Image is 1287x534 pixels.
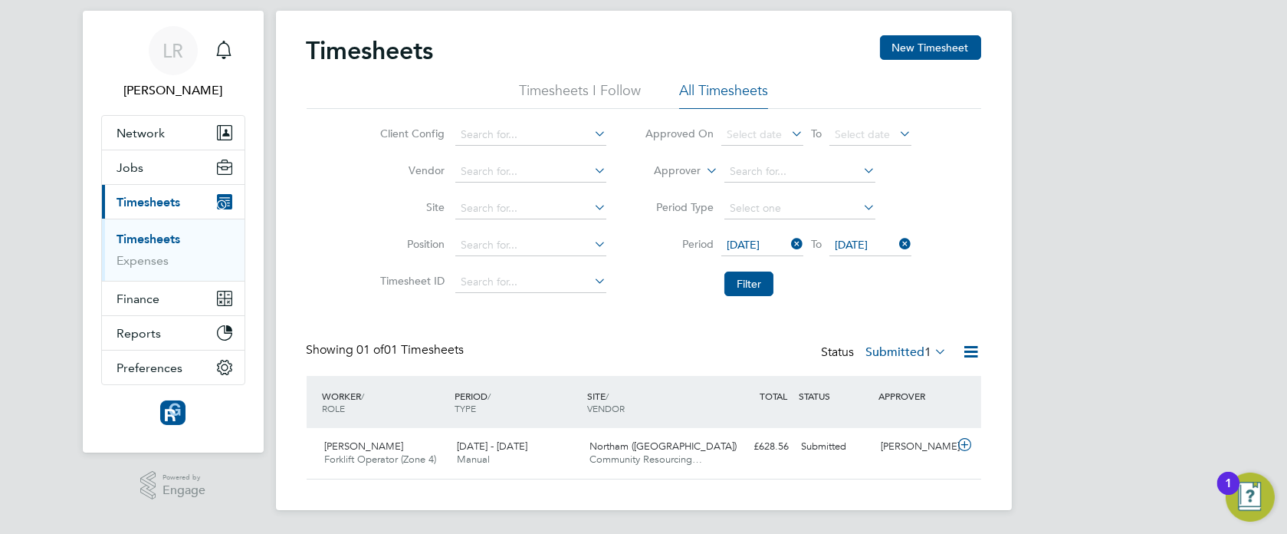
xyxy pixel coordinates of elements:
[101,81,245,100] span: Leanne Rayner
[589,440,737,453] span: Northam ([GEOGRAPHIC_DATA])
[102,351,245,384] button: Preferences
[117,253,169,268] a: Expenses
[488,390,491,402] span: /
[835,238,868,252] span: [DATE]
[117,126,166,140] span: Network
[822,342,950,364] div: Status
[1225,483,1232,503] div: 1
[319,382,451,422] div: WORKER
[117,292,160,306] span: Finance
[163,41,183,61] span: LR
[376,237,445,251] label: Position
[102,316,245,350] button: Reports
[455,235,606,256] input: Search for...
[457,453,490,466] span: Manual
[376,274,445,288] label: Timesheet ID
[727,238,760,252] span: [DATE]
[806,124,826,143] span: To
[307,342,468,358] div: Showing
[102,282,245,315] button: Finance
[376,200,445,214] label: Site
[357,342,465,358] span: 01 Timesheets
[102,185,245,219] button: Timesheets
[724,198,875,219] input: Select one
[117,195,181,209] span: Timesheets
[117,160,144,175] span: Jobs
[866,344,947,360] label: Submitted
[796,382,875,410] div: STATUS
[727,127,782,141] span: Select date
[451,382,583,422] div: PERIOD
[760,390,788,402] span: TOTAL
[583,382,716,422] div: SITE
[632,163,701,179] label: Approver
[160,400,185,425] img: resourcinggroup-logo-retina.png
[606,390,609,402] span: /
[101,26,245,100] a: LR[PERSON_NAME]
[724,272,773,296] button: Filter
[102,219,245,281] div: Timesheets
[519,81,641,109] li: Timesheets I Follow
[679,81,768,109] li: All Timesheets
[645,237,714,251] label: Period
[362,390,365,402] span: /
[307,35,434,66] h2: Timesheets
[875,382,954,410] div: APPROVER
[117,232,181,246] a: Timesheets
[325,453,437,466] span: Forklift Operator (Zone 4)
[102,116,245,150] button: Network
[163,471,205,484] span: Powered by
[376,163,445,177] label: Vendor
[875,434,954,460] div: [PERSON_NAME]
[455,198,606,219] input: Search for...
[589,453,702,466] span: Community Resourcing…
[455,402,476,414] span: TYPE
[724,161,875,183] input: Search for...
[880,35,981,60] button: New Timesheet
[806,234,826,254] span: To
[835,127,890,141] span: Select date
[587,402,625,414] span: VENDOR
[163,484,205,497] span: Engage
[455,272,606,293] input: Search for...
[323,402,346,414] span: ROLE
[102,150,245,184] button: Jobs
[457,440,527,453] span: [DATE] - [DATE]
[925,344,932,360] span: 1
[796,434,875,460] div: Submitted
[117,361,183,375] span: Preferences
[645,127,714,140] label: Approved On
[325,440,404,453] span: [PERSON_NAME]
[1226,473,1275,522] button: Open Resource Center, 1 new notification
[117,326,162,341] span: Reports
[101,400,245,425] a: Go to home page
[83,11,264,453] nav: Main navigation
[716,434,796,460] div: £628.56
[140,471,205,500] a: Powered byEngage
[376,127,445,140] label: Client Config
[455,124,606,146] input: Search for...
[357,342,385,358] span: 01 of
[645,200,714,214] label: Period Type
[455,161,606,183] input: Search for...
